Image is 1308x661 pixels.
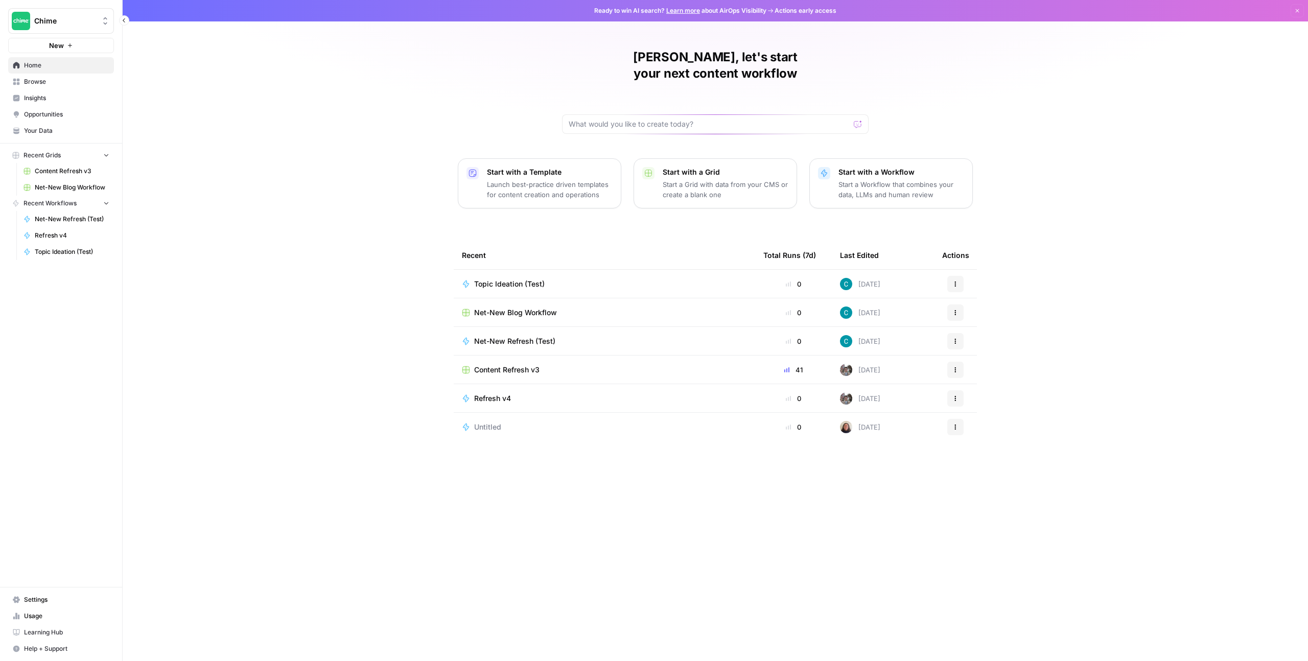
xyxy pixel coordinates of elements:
a: Net-New Refresh (Test) [462,336,747,346]
div: 41 [763,365,824,375]
div: [DATE] [840,335,880,347]
img: j9qb2ccshb41yxhj1huxr8tzk937 [840,306,852,319]
span: Browse [24,77,109,86]
div: 0 [763,336,824,346]
span: Net-New Blog Workflow [474,308,557,318]
span: Net-New Blog Workflow [35,183,109,192]
span: Your Data [24,126,109,135]
p: Start a Workflow that combines your data, LLMs and human review [838,179,964,200]
div: Recent [462,241,747,269]
a: Opportunities [8,106,114,123]
p: Start with a Workflow [838,167,964,177]
img: Chime Logo [12,12,30,30]
a: Usage [8,608,114,624]
div: [DATE] [840,392,880,405]
img: aka9ovulihdnms8pwa1k5ijaipo8 [840,421,852,433]
div: 0 [763,393,824,404]
span: New [49,40,64,51]
div: 0 [763,308,824,318]
div: Total Runs (7d) [763,241,816,269]
span: Opportunities [24,110,109,119]
span: Insights [24,93,109,103]
span: Settings [24,595,109,604]
a: Learn more [666,7,700,14]
span: Usage [24,611,109,621]
span: Refresh v4 [35,231,109,240]
span: Help + Support [24,644,109,653]
a: Net-New Refresh (Test) [19,211,114,227]
a: Content Refresh v3 [19,163,114,179]
a: Topic Ideation (Test) [19,244,114,260]
img: a2mlt6f1nb2jhzcjxsuraj5rj4vi [840,392,852,405]
img: j9qb2ccshb41yxhj1huxr8tzk937 [840,335,852,347]
a: Content Refresh v3 [462,365,747,375]
span: Chime [34,16,96,26]
h1: [PERSON_NAME], let's start your next content workflow [562,49,869,82]
span: Home [24,61,109,70]
span: Topic Ideation (Test) [474,279,545,289]
div: Last Edited [840,241,879,269]
div: [DATE] [840,364,880,376]
a: Learning Hub [8,624,114,641]
span: Refresh v4 [474,393,511,404]
span: Actions early access [775,6,836,15]
a: Your Data [8,123,114,139]
span: Learning Hub [24,628,109,637]
a: Refresh v4 [462,393,747,404]
span: Topic Ideation (Test) [35,247,109,256]
a: Topic Ideation (Test) [462,279,747,289]
span: Untitled [474,422,501,432]
div: [DATE] [840,306,880,319]
img: a2mlt6f1nb2jhzcjxsuraj5rj4vi [840,364,852,376]
div: 0 [763,422,824,432]
span: Recent Grids [24,151,61,160]
div: [DATE] [840,278,880,290]
div: Actions [942,241,969,269]
a: Refresh v4 [19,227,114,244]
button: Start with a WorkflowStart a Workflow that combines your data, LLMs and human review [809,158,973,208]
p: Start with a Grid [663,167,788,177]
span: Content Refresh v3 [474,365,540,375]
div: 0 [763,279,824,289]
span: Net-New Refresh (Test) [474,336,555,346]
span: Recent Workflows [24,199,77,208]
span: Net-New Refresh (Test) [35,215,109,224]
input: What would you like to create today? [569,119,850,129]
a: Net-New Blog Workflow [19,179,114,196]
button: Start with a GridStart a Grid with data from your CMS or create a blank one [634,158,797,208]
p: Launch best-practice driven templates for content creation and operations [487,179,613,200]
button: Start with a TemplateLaunch best-practice driven templates for content creation and operations [458,158,621,208]
button: Help + Support [8,641,114,657]
button: Recent Workflows [8,196,114,211]
button: Workspace: Chime [8,8,114,34]
span: Content Refresh v3 [35,167,109,176]
div: [DATE] [840,421,880,433]
p: Start a Grid with data from your CMS or create a blank one [663,179,788,200]
a: Browse [8,74,114,90]
a: Untitled [462,422,747,432]
p: Start with a Template [487,167,613,177]
a: Net-New Blog Workflow [462,308,747,318]
img: j9qb2ccshb41yxhj1huxr8tzk937 [840,278,852,290]
button: New [8,38,114,53]
a: Home [8,57,114,74]
a: Settings [8,592,114,608]
a: Insights [8,90,114,106]
button: Recent Grids [8,148,114,163]
span: Ready to win AI search? about AirOps Visibility [594,6,766,15]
